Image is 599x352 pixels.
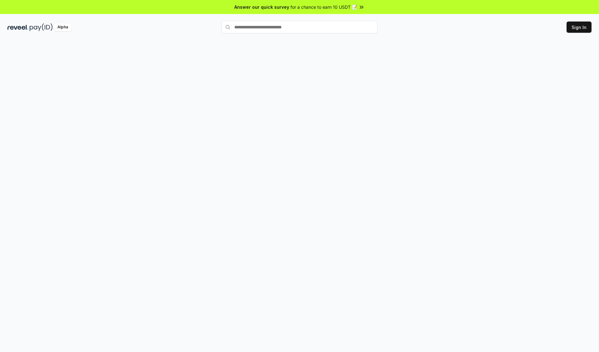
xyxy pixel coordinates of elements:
img: reveel_dark [7,23,28,31]
button: Sign In [567,22,592,33]
span: for a chance to earn 10 USDT 📝 [290,4,357,10]
span: Answer our quick survey [234,4,289,10]
img: pay_id [30,23,53,31]
div: Alpha [54,23,71,31]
